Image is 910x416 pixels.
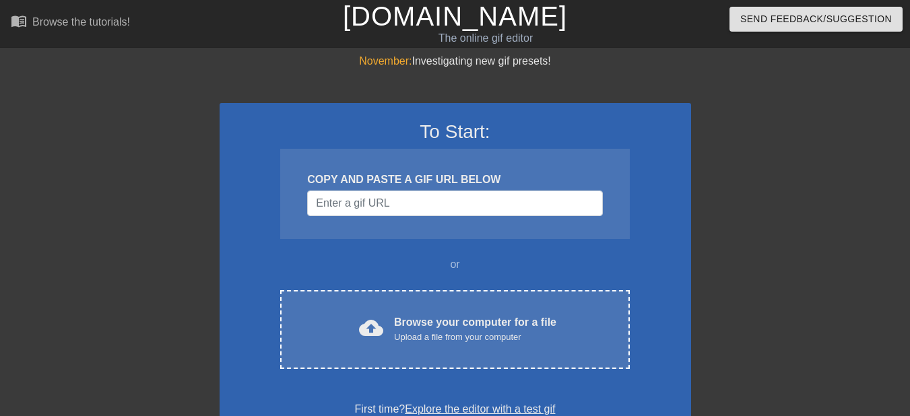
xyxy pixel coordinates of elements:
[394,331,556,344] div: Upload a file from your computer
[405,403,555,415] a: Explore the editor with a test gif
[307,190,602,216] input: Username
[740,11,892,28] span: Send Feedback/Suggestion
[394,314,556,344] div: Browse your computer for a file
[729,7,903,32] button: Send Feedback/Suggestion
[359,316,383,340] span: cloud_upload
[310,30,661,46] div: The online gif editor
[255,256,656,273] div: or
[343,1,567,31] a: [DOMAIN_NAME]
[11,13,27,29] span: menu_book
[220,53,691,69] div: Investigating new gif presets!
[359,55,412,67] span: November:
[11,13,130,34] a: Browse the tutorials!
[32,16,130,28] div: Browse the tutorials!
[307,172,602,188] div: COPY AND PASTE A GIF URL BELOW
[237,120,674,143] h3: To Start:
